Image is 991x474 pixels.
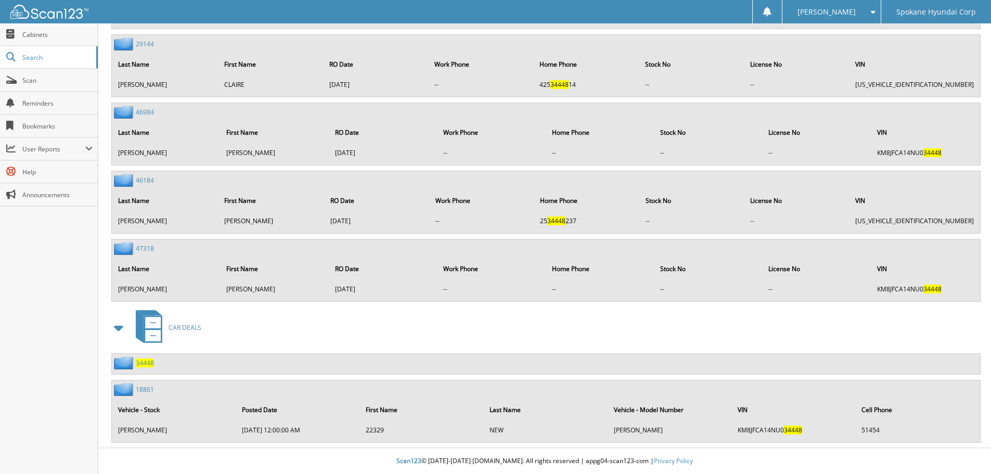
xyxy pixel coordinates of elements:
th: Home Phone [535,190,639,211]
th: Last Name [484,399,607,420]
img: folder2.png [114,174,136,187]
span: 34448 [550,80,569,89]
th: VIN [872,122,979,143]
th: Work Phone [438,258,545,279]
td: [US_VEHICLE_IDENTIFICATION_NUMBER] [850,76,979,93]
td: -- [429,76,533,93]
span: 34448 [923,148,942,157]
td: 51454 [856,421,979,439]
td: CLAIRE [219,76,323,93]
td: -- [547,280,654,298]
td: [DATE] [325,212,429,229]
th: Stock No [640,54,744,75]
td: [DATE] 12:00:00 AM [237,421,359,439]
span: CAR DEALS [169,323,201,332]
span: 34448 [547,216,565,225]
td: -- [655,144,762,161]
iframe: Chat Widget [939,424,991,474]
th: First Name [361,399,483,420]
span: Help [22,168,93,176]
td: -- [745,76,849,93]
th: Vehicle - Model Number [609,399,731,420]
a: 47318 [136,244,154,253]
td: 22329 [361,421,483,439]
th: Last Name [113,258,220,279]
span: Reminders [22,99,93,108]
a: CAR DEALS [130,307,201,348]
td: 25 237 [535,212,639,229]
th: Stock No [640,190,744,211]
th: First Name [219,54,323,75]
td: -- [763,280,870,298]
img: folder2.png [114,106,136,119]
th: Cell Phone [856,399,979,420]
th: Last Name [113,122,220,143]
span: User Reports [22,145,85,153]
span: Scan [22,76,93,85]
td: NEW [484,421,607,439]
span: Scan123 [396,456,421,465]
td: [PERSON_NAME] [113,144,220,161]
td: [PERSON_NAME] [219,212,324,229]
th: Work Phone [429,54,533,75]
td: [DATE] [324,76,428,93]
th: License No [745,54,849,75]
td: [US_VEHICLE_IDENTIFICATION_NUMBER] [850,212,979,229]
th: Stock No [655,122,762,143]
th: VIN [732,399,855,420]
th: First Name [219,190,324,211]
th: First Name [221,258,328,279]
span: 34448 [784,426,802,434]
th: RO Date [324,54,428,75]
th: VIN [872,258,979,279]
td: -- [763,144,870,161]
td: [PERSON_NAME] [221,144,328,161]
td: -- [430,212,534,229]
span: Announcements [22,190,93,199]
span: Search [22,53,91,62]
td: [PERSON_NAME] [113,421,236,439]
img: folder2.png [114,356,136,369]
td: [PERSON_NAME] [113,212,218,229]
td: [DATE] [330,144,437,161]
td: -- [438,144,545,161]
th: Posted Date [237,399,359,420]
th: Home Phone [547,258,654,279]
th: Stock No [655,258,762,279]
th: First Name [221,122,328,143]
th: Work Phone [430,190,534,211]
td: -- [640,212,744,229]
span: 34448 [923,285,942,293]
th: RO Date [330,122,437,143]
span: [PERSON_NAME] [797,9,856,15]
th: Last Name [113,190,218,211]
th: RO Date [330,258,437,279]
td: [DATE] [330,280,437,298]
a: 18861 [136,385,154,394]
td: -- [745,212,849,229]
td: -- [438,280,545,298]
div: © [DATE]-[DATE] [DOMAIN_NAME]. All rights reserved | appg04-scan123-com | [98,449,991,474]
th: License No [745,190,849,211]
img: folder2.png [114,242,136,255]
td: [PERSON_NAME] [609,421,731,439]
img: folder2.png [114,383,136,396]
td: 425 14 [534,76,639,93]
th: Home Phone [534,54,639,75]
a: Privacy Policy [654,456,693,465]
th: Work Phone [438,122,545,143]
th: License No [763,122,870,143]
img: scan123-logo-white.svg [10,5,88,19]
td: [PERSON_NAME] [113,76,218,93]
a: 34448 [136,358,154,367]
span: Cabinets [22,30,93,39]
td: KM8JFCA14NU0 [732,421,855,439]
th: VIN [850,190,979,211]
a: 29144 [136,40,154,48]
a: 46984 [136,108,154,117]
td: [PERSON_NAME] [113,280,220,298]
th: RO Date [325,190,429,211]
img: folder2.png [114,37,136,50]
